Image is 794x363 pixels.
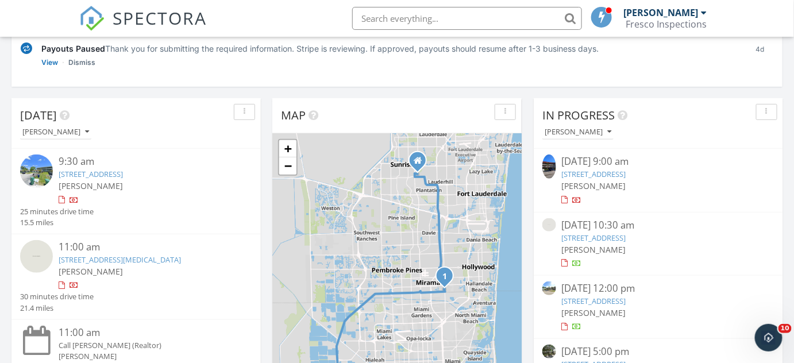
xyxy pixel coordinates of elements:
div: 25 minutes drive time [20,206,94,217]
div: 11:00 am [59,326,233,340]
span: [DATE] [20,107,57,123]
img: streetview [542,281,556,295]
input: Search everything... [352,7,582,30]
a: [STREET_ADDRESS] [59,169,123,179]
a: [STREET_ADDRESS][MEDICAL_DATA] [59,254,181,265]
span: Payouts Paused [41,44,105,53]
img: streetview [20,155,53,187]
img: streetview [542,218,556,232]
img: streetview [542,345,556,358]
button: [PERSON_NAME] [542,125,614,140]
div: Call [PERSON_NAME] (Realtor) [59,340,233,351]
i: 1 [442,273,447,281]
img: The Best Home Inspection Software - Spectora [79,6,105,31]
a: Zoom in [279,140,296,157]
div: [DATE] 5:00 pm [562,345,756,359]
a: 11:00 am [STREET_ADDRESS][MEDICAL_DATA] [PERSON_NAME] 30 minutes drive time 21.4 miles [20,240,252,314]
div: 15.5 miles [20,217,94,228]
div: [PERSON_NAME] [545,128,611,136]
div: 30 minutes drive time [20,291,94,302]
div: [PERSON_NAME] [624,7,699,18]
span: [PERSON_NAME] [562,244,626,255]
span: [PERSON_NAME] [59,180,123,191]
button: [PERSON_NAME] [20,125,91,140]
span: In Progress [542,107,615,123]
div: [DATE] 12:00 pm [562,281,756,296]
img: under-review-2fe708636b114a7f4b8d.svg [21,43,32,55]
span: [PERSON_NAME] [59,266,123,277]
a: SPECTORA [79,16,207,40]
div: [DATE] 10:30 am [562,218,756,233]
a: [DATE] 12:00 pm [STREET_ADDRESS] [PERSON_NAME] [542,281,774,333]
a: Zoom out [279,157,296,175]
a: Dismiss [68,57,95,68]
a: [DATE] 9:00 am [STREET_ADDRESS] [PERSON_NAME] [542,155,774,206]
div: 21.4 miles [20,303,94,314]
div: [PERSON_NAME] [59,351,233,362]
iframe: Intercom live chat [755,324,783,352]
div: Thank you for submitting the required information. Stripe is reviewing. If approved, payouts shou... [41,43,738,55]
div: 4d [747,43,773,68]
span: Map [281,107,306,123]
span: 10 [778,324,792,333]
a: [DATE] 10:30 am [STREET_ADDRESS] [PERSON_NAME] [542,218,774,269]
a: View [41,57,58,68]
a: [STREET_ADDRESS] [562,296,626,306]
div: 3651 SW 60th Terrace, Miramar, FL 33023 [445,276,452,283]
div: 8081 nw 21st CT, Sunrise FL 33322 [418,160,425,167]
div: Fresco Inspections [626,18,707,30]
a: [STREET_ADDRESS] [562,233,626,243]
div: 9:30 am [59,155,233,169]
div: [DATE] 9:00 am [562,155,756,169]
div: 11:00 am [59,240,233,254]
a: [STREET_ADDRESS] [562,169,626,179]
img: streetview [20,240,53,273]
a: 9:30 am [STREET_ADDRESS] [PERSON_NAME] 25 minutes drive time 15.5 miles [20,155,252,228]
div: [PERSON_NAME] [22,128,89,136]
span: SPECTORA [113,6,207,30]
img: 9494295%2Fcover_photos%2FQBXmpk7AgYZ8yZICa3lB%2Fsmall.jpeg [542,155,556,179]
span: [PERSON_NAME] [562,307,626,318]
span: [PERSON_NAME] [562,180,626,191]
